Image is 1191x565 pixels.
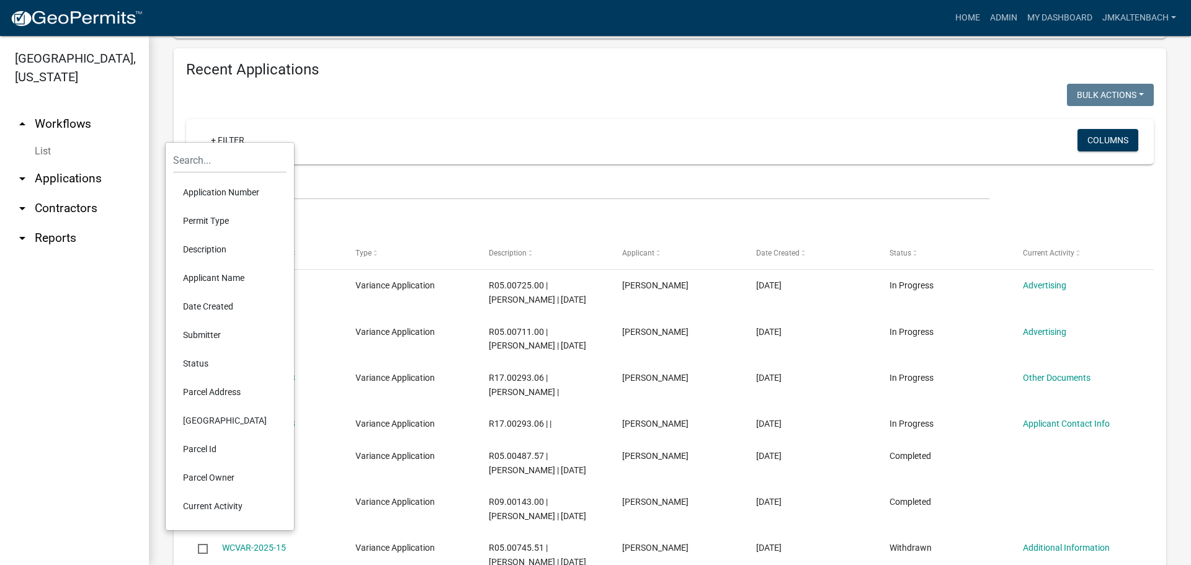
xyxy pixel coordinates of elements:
a: + Filter [201,129,254,151]
span: Withdrawn [890,543,932,553]
a: Admin [985,6,1022,30]
datatable-header-cell: Description [477,239,610,269]
span: R09.00143.00 |Jason Merchlewitz | 06/16/2025 [489,497,586,521]
a: Applicant Contact Info [1023,419,1110,429]
button: Columns [1077,129,1138,151]
li: [GEOGRAPHIC_DATA] [173,406,287,435]
span: R17.00293.06 |Sanna KRoot | [489,373,559,397]
datatable-header-cell: Status [878,239,1011,269]
span: Joseph Hines [622,327,689,337]
span: R17.00293.06 | | [489,419,551,429]
span: Variance Application [355,280,435,290]
span: In Progress [890,280,934,290]
a: jmkaltenbach [1097,6,1181,30]
span: Grant McNeilus [622,543,689,553]
span: Status [890,249,911,257]
i: arrow_drop_up [15,117,30,131]
i: arrow_drop_down [15,171,30,186]
span: In Progress [890,419,934,429]
h4: Recent Applications [186,61,1154,79]
span: Variance Application [355,373,435,383]
a: Home [950,6,985,30]
span: Jason Merchlewitz [622,497,689,507]
span: Robert Fleming [622,280,689,290]
li: Parcel Owner [173,463,287,492]
span: 06/16/2025 [756,497,782,507]
span: Variance Application [355,419,435,429]
span: Variance Application [355,497,435,507]
a: WCVAR-2025-15 [222,543,286,553]
span: Sanna Root [622,373,689,383]
a: Other Documents [1023,373,1091,383]
span: 09/15/2025 [756,280,782,290]
span: Variance Application [355,451,435,461]
span: 09/08/2025 [756,327,782,337]
datatable-header-cell: Applicant [610,239,744,269]
span: Matthew Ketchum [622,451,689,461]
span: R05.00711.00 |Joseph Hines | 09/08/2025 [489,327,586,351]
span: Type [355,249,372,257]
li: Current Activity [173,492,287,520]
span: 09/04/2025 [756,419,782,429]
li: Applicant Name [173,264,287,292]
span: R05.00487.57 |Matthew SKetchum | 08/15/2025 [489,451,586,475]
a: Additional Information [1023,543,1110,553]
li: Application Number [173,178,287,207]
span: Date Created [756,249,800,257]
span: Completed [890,497,931,507]
datatable-header-cell: Type [344,239,477,269]
span: Description [489,249,527,257]
li: Parcel Address [173,378,287,406]
input: Search... [173,148,287,173]
span: Current Activity [1023,249,1074,257]
li: Submitter [173,321,287,349]
span: Completed [890,451,931,461]
input: Search for applications [186,174,989,200]
span: Jeff Root [622,419,689,429]
a: My Dashboard [1022,6,1097,30]
span: Applicant [622,249,654,257]
li: Date Created [173,292,287,321]
datatable-header-cell: Date Created [744,239,877,269]
li: Permit Type [173,207,287,235]
span: 08/12/2025 [756,451,782,461]
span: In Progress [890,327,934,337]
button: Bulk Actions [1067,84,1154,106]
li: Description [173,235,287,264]
span: Variance Application [355,543,435,553]
i: arrow_drop_down [15,231,30,246]
span: 06/13/2025 [756,543,782,553]
span: 09/04/2025 [756,373,782,383]
a: Advertising [1023,327,1066,337]
span: R05.00725.00 |Tim Duellman | 09/15/2025 [489,280,586,305]
i: arrow_drop_down [15,201,30,216]
li: Status [173,349,287,378]
datatable-header-cell: Current Activity [1011,239,1144,269]
span: Variance Application [355,327,435,337]
span: In Progress [890,373,934,383]
a: Advertising [1023,280,1066,290]
li: Parcel Id [173,435,287,463]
